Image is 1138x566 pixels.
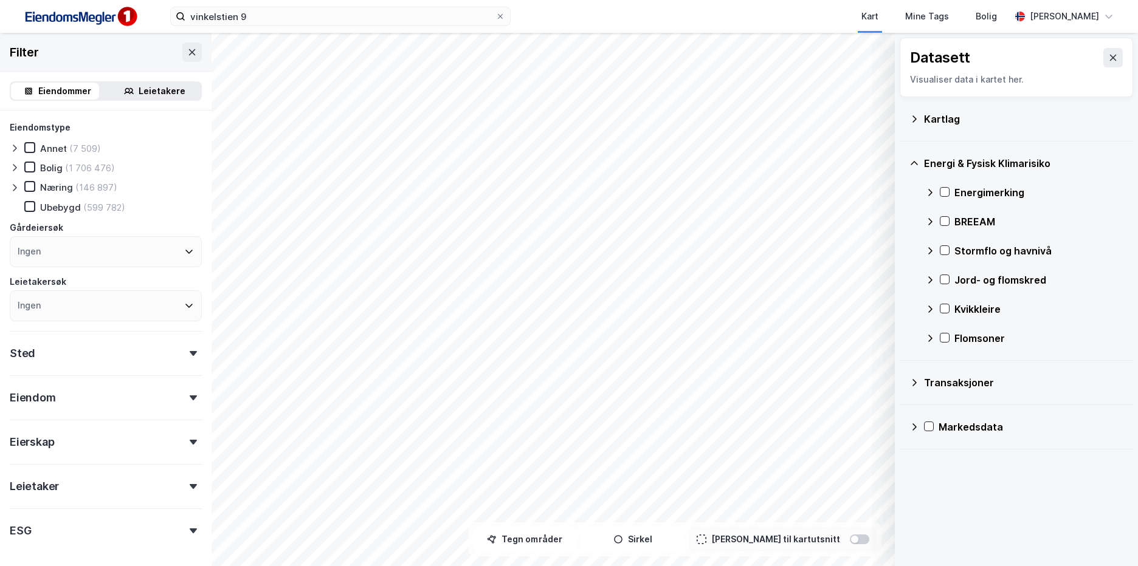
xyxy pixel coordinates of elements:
[18,298,41,313] div: Ingen
[954,244,1123,258] div: Stormflo og havnivå
[954,185,1123,200] div: Energimerking
[954,273,1123,287] div: Jord- og flomskred
[10,479,59,494] div: Leietaker
[10,274,66,289] div: Leietakersøk
[924,375,1123,390] div: Transaksjoner
[861,9,878,24] div: Kart
[10,346,35,361] div: Sted
[905,9,949,24] div: Mine Tags
[40,182,73,193] div: Næring
[473,527,576,551] button: Tegn områder
[1077,508,1138,566] iframe: Chat Widget
[83,202,125,213] div: (599 782)
[10,435,54,449] div: Eierskap
[139,84,185,98] div: Leietakere
[954,331,1123,346] div: Flomsoner
[10,120,71,135] div: Eiendomstype
[10,43,39,62] div: Filter
[954,214,1123,229] div: BREEAM
[1030,9,1099,24] div: [PERSON_NAME]
[954,302,1123,316] div: Kvikkleire
[40,202,81,213] div: Ubebygd
[924,112,1123,126] div: Kartlag
[711,532,840,547] div: [PERSON_NAME] til kartutsnitt
[10,523,31,538] div: ESG
[581,527,685,551] button: Sirkel
[19,3,141,30] img: F4PB6Px+NJ5v8B7XTbfpPpyloAAAAASUVORK5CYII=
[910,72,1123,87] div: Visualiser data i kartet her.
[10,220,63,235] div: Gårdeiersøk
[40,143,67,154] div: Annet
[939,420,1123,434] div: Markedsdata
[976,9,997,24] div: Bolig
[910,48,970,67] div: Datasett
[69,143,101,154] div: (7 509)
[18,244,41,259] div: Ingen
[924,156,1123,171] div: Energi & Fysisk Klimarisiko
[75,182,117,193] div: (146 897)
[40,162,63,174] div: Bolig
[10,390,56,405] div: Eiendom
[65,162,115,174] div: (1 706 476)
[185,7,495,26] input: Søk på adresse, matrikkel, gårdeiere, leietakere eller personer
[38,84,91,98] div: Eiendommer
[1077,508,1138,566] div: Kontrollprogram for chat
